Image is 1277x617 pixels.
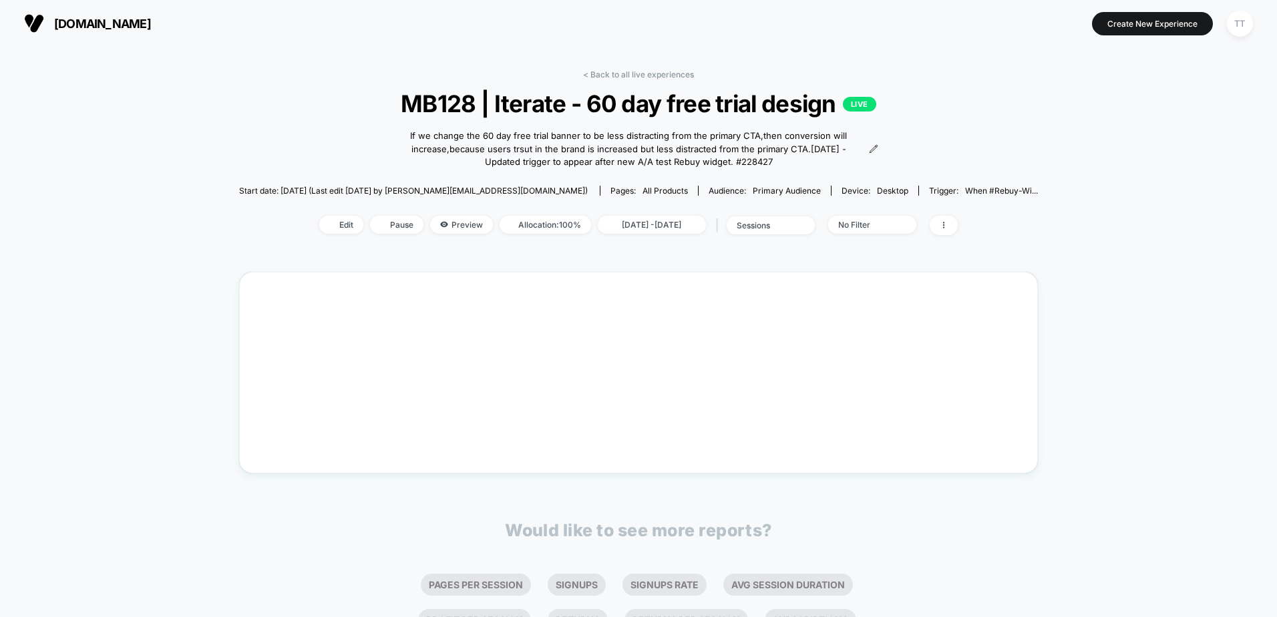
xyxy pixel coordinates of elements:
span: MB128 | Iterate - 60 day free trial design [279,89,998,118]
button: Create New Experience [1092,12,1213,35]
div: sessions [737,220,790,230]
span: Edit [319,216,363,234]
span: Primary Audience [753,186,821,196]
p: LIVE [843,97,876,112]
span: Start date: [DATE] (Last edit [DATE] by [PERSON_NAME][EMAIL_ADDRESS][DOMAIN_NAME]) [239,186,588,196]
li: Signups Rate [622,574,707,596]
li: Signups [548,574,606,596]
img: Visually logo [24,13,44,33]
span: all products [643,186,688,196]
button: [DOMAIN_NAME] [20,13,155,34]
span: If we change the 60 day free trial banner to be less distracting from the primary CTA,then conver... [399,130,858,169]
span: Allocation: 100% [500,216,591,234]
span: [DATE] - [DATE] [598,216,706,234]
span: Preview [430,216,493,234]
div: TT [1227,11,1253,37]
span: [DOMAIN_NAME] [54,17,151,31]
div: Pages: [610,186,688,196]
span: | [713,216,727,235]
button: TT [1223,10,1257,37]
a: < Back to all live experiences [583,69,694,79]
div: No Filter [838,220,892,230]
li: Avg Session Duration [723,574,853,596]
span: Device: [831,186,918,196]
li: Pages Per Session [421,574,531,596]
span: Pause [370,216,423,234]
div: Audience: [709,186,821,196]
p: Would like to see more reports? [505,520,772,540]
div: Trigger: [929,186,1038,196]
span: When #rebuy-wi... [965,186,1038,196]
span: desktop [877,186,908,196]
